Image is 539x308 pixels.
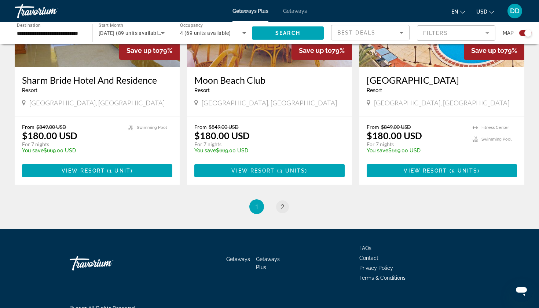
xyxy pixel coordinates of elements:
span: DD [510,7,520,15]
button: Filter [417,25,495,41]
p: For 7 nights [367,141,465,148]
a: Privacy Policy [359,265,393,271]
mat-select: Sort by [337,28,403,37]
span: You save [194,148,216,153]
span: Map [503,28,514,38]
span: Save up to [471,47,504,54]
p: $669.00 USD [194,148,337,153]
span: ( ) [447,168,480,174]
a: Travorium [70,252,143,274]
nav: Pagination [15,199,524,214]
a: Getaways [226,256,250,262]
a: Getaways Plus [256,256,280,270]
span: 2 [280,203,284,211]
span: ( ) [275,168,308,174]
p: $180.00 USD [194,130,250,141]
button: Change currency [476,6,494,17]
span: 1 unit [109,168,131,174]
a: Getaways [283,8,307,14]
span: Best Deals [337,30,375,36]
span: Fitness Center [481,125,509,130]
span: Occupancy [180,23,203,28]
p: For 7 nights [194,141,337,148]
span: 4 (69 units available) [180,30,231,36]
span: Swimming Pool [481,137,511,142]
span: 3 units [279,168,305,174]
p: For 7 nights [22,141,121,148]
p: $669.00 USD [22,148,121,153]
a: Getaways Plus [232,8,268,14]
span: You save [367,148,388,153]
a: [GEOGRAPHIC_DATA] [367,75,517,86]
span: Resort [367,87,382,93]
button: View Resort(5 units) [367,164,517,177]
span: Start Month [99,23,123,28]
span: $849.00 USD [36,124,66,130]
span: Save up to [299,47,332,54]
span: 5 units [452,168,478,174]
button: View Resort(1 unit) [22,164,172,177]
span: USD [476,9,487,15]
p: $669.00 USD [367,148,465,153]
span: [GEOGRAPHIC_DATA], [GEOGRAPHIC_DATA] [29,99,165,107]
a: Sharm Bride Hotel And Residence [22,75,172,86]
button: User Menu [505,3,524,19]
button: Change language [451,6,465,17]
a: Travorium [15,1,88,21]
span: Resort [194,87,210,93]
span: [GEOGRAPHIC_DATA], [GEOGRAPHIC_DATA] [374,99,509,107]
span: From [22,124,34,130]
span: View Resort [404,168,447,174]
span: Swimming Pool [137,125,167,130]
a: FAQs [359,245,371,251]
p: $180.00 USD [367,130,422,141]
a: Moon Beach Club [194,75,345,86]
div: 79% [119,41,180,60]
span: $849.00 USD [209,124,239,130]
span: en [451,9,458,15]
span: From [194,124,207,130]
span: $849.00 USD [381,124,411,130]
button: View Resort(3 units) [194,164,345,177]
button: Search [252,26,324,40]
span: Destination [17,22,41,28]
span: [DATE] (89 units available) [99,30,162,36]
div: 79% [291,41,352,60]
span: 1 [255,203,258,211]
span: Save up to [126,47,159,54]
span: View Resort [62,168,105,174]
span: Resort [22,87,37,93]
div: 79% [464,41,524,60]
span: [GEOGRAPHIC_DATA], [GEOGRAPHIC_DATA] [202,99,337,107]
span: From [367,124,379,130]
a: Contact [359,255,378,261]
span: Search [275,30,300,36]
p: $180.00 USD [22,130,77,141]
iframe: Кнопка запуска окна обмена сообщениями [510,279,533,302]
span: View Resort [231,168,275,174]
span: You save [22,148,44,153]
span: ( ) [105,168,133,174]
a: Terms & Conditions [359,275,406,281]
